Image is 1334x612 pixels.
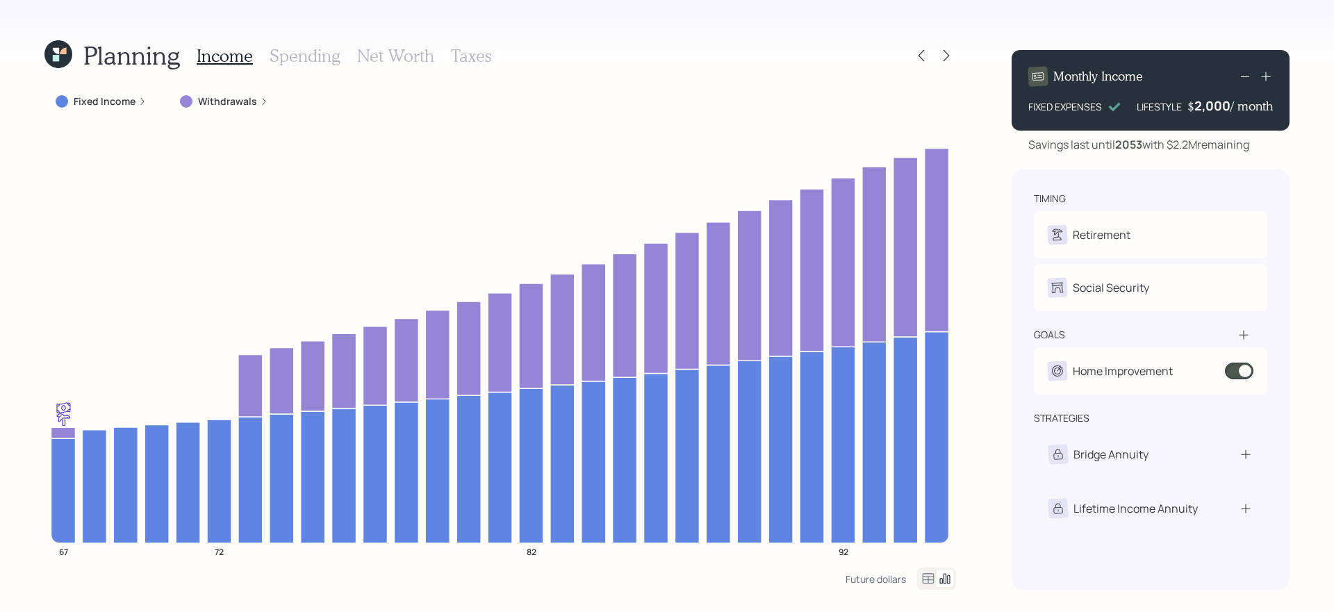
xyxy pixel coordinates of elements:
[1194,97,1230,114] div: 2,000
[451,46,491,66] h3: Taxes
[1187,99,1194,114] h4: $
[1073,446,1148,463] div: Bridge Annuity
[74,94,135,108] label: Fixed Income
[1073,226,1130,243] div: Retirement
[1073,279,1149,296] div: Social Security
[59,545,68,557] tspan: 67
[1034,192,1066,206] div: timing
[846,572,906,586] div: Future dollars
[1073,363,1173,379] div: Home Improvement
[197,46,253,66] h3: Income
[1028,99,1102,114] div: FIXED EXPENSES
[83,40,180,70] h1: Planning
[1115,137,1142,152] b: 2053
[1137,99,1182,114] div: LIFESTYLE
[839,545,848,557] tspan: 92
[1028,136,1249,153] div: Savings last until with $2.2M remaining
[357,46,434,66] h3: Net Worth
[215,545,224,557] tspan: 72
[1034,411,1089,425] div: strategies
[527,545,536,557] tspan: 82
[1053,69,1143,84] h4: Monthly Income
[198,94,257,108] label: Withdrawals
[1230,99,1273,114] h4: / month
[1034,328,1065,342] div: goals
[270,46,340,66] h3: Spending
[1073,500,1198,517] div: Lifetime Income Annuity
